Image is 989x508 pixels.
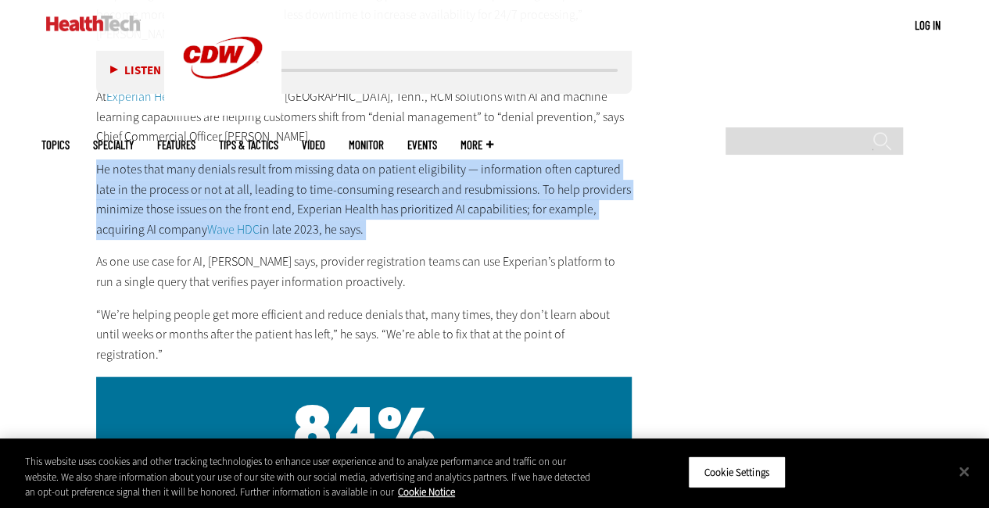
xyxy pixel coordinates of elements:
a: Log in [915,18,941,32]
div: This website uses cookies and other tracking technologies to enhance user experience and to analy... [25,454,593,500]
a: Events [407,139,437,151]
a: MonITor [349,139,384,151]
img: Home [46,16,141,31]
div: User menu [915,17,941,34]
button: Close [947,454,981,488]
a: More information about your privacy [398,485,455,499]
h2: 84% [108,396,621,465]
a: Video [302,139,325,151]
p: As one use case for AI, [PERSON_NAME] says, provider registration teams can use Experian’s platfo... [96,252,632,292]
a: Wave HDC [207,221,260,238]
a: CDW [164,103,281,120]
button: Cookie Settings [688,456,786,488]
span: Specialty [93,139,134,151]
span: More [460,139,493,151]
p: He notes that many denials result from missing data on patient eligibility — information often ca... [96,159,632,239]
a: Tips & Tactics [219,139,278,151]
a: Features [157,139,195,151]
span: Topics [41,139,70,151]
p: “We’re helping people get more efficient and reduce denials that, many times, they don’t learn ab... [96,305,632,365]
